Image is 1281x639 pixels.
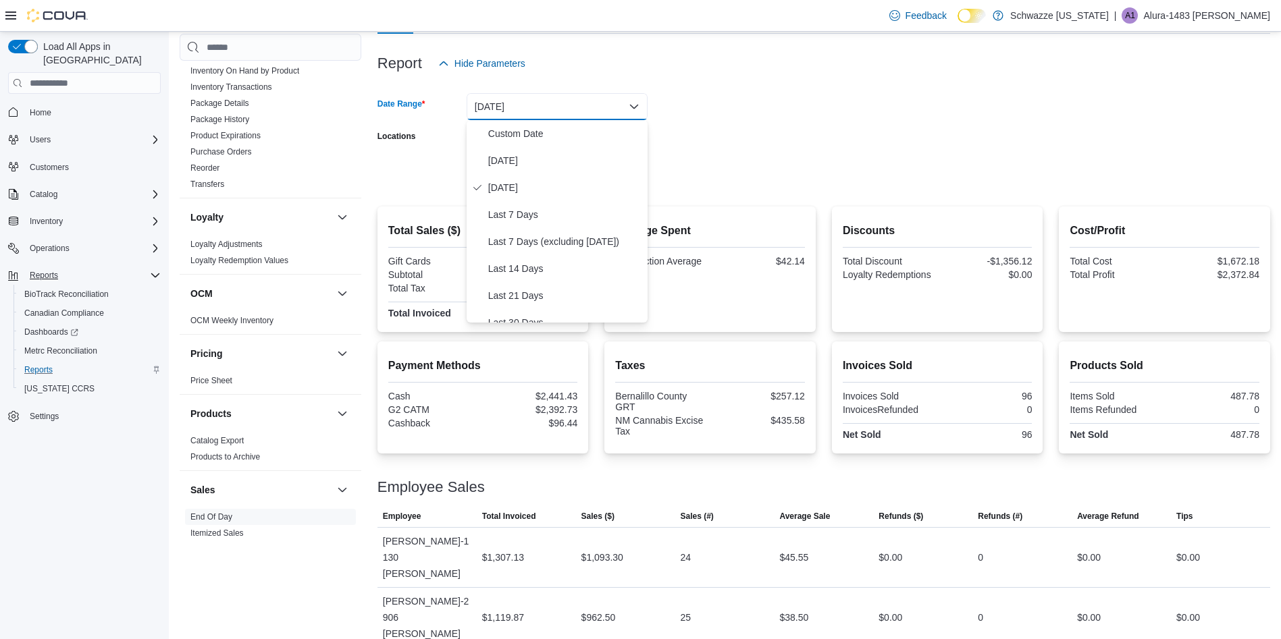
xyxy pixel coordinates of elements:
[615,415,707,437] div: NM Cannabis Excise Tax
[190,452,260,462] a: Products to Archive
[334,482,350,498] button: Sales
[879,511,923,522] span: Refunds ($)
[24,383,95,394] span: [US_STATE] CCRS
[190,146,252,157] span: Purchase Orders
[383,511,421,522] span: Employee
[190,211,224,224] h3: Loyalty
[190,316,273,325] a: OCM Weekly Inventory
[388,223,578,239] h2: Total Sales ($)
[190,211,332,224] button: Loyalty
[713,391,805,401] div: $257.12
[30,189,57,200] span: Catalog
[1070,404,1161,415] div: Items Refunded
[190,179,224,189] a: Transfers
[24,267,63,283] button: Reports
[30,162,69,173] span: Customers
[879,609,902,626] div: $0.00
[779,511,830,522] span: Average Sale
[3,102,166,121] button: Home
[14,341,166,360] button: Metrc Reconciliation
[843,358,1032,374] h2: Invoices Sold
[334,285,350,302] button: OCM
[19,286,114,302] a: BioTrack Reconciliation
[1176,549,1200,565] div: $0.00
[190,82,272,92] a: Inventory Transactions
[958,23,958,24] span: Dark Mode
[334,209,350,225] button: Loyalty
[433,50,531,77] button: Hide Parameters
[190,347,222,360] h3: Pricing
[19,324,84,340] a: Dashboards
[779,549,808,565] div: $45.55
[3,266,166,285] button: Reports
[3,157,166,177] button: Customers
[24,132,161,148] span: Users
[30,411,59,422] span: Settings
[1077,549,1101,565] div: $0.00
[3,239,166,258] button: Operations
[30,243,70,254] span: Operations
[14,323,166,341] a: Dashboards
[615,358,805,374] h2: Taxes
[190,528,244,538] span: Itemized Sales
[488,287,642,304] span: Last 21 Days
[486,404,577,415] div: $2,392.73
[190,98,249,109] span: Package Details
[180,236,361,274] div: Loyalty
[24,213,161,229] span: Inventory
[24,345,97,356] span: Metrc Reconciliation
[388,391,480,401] div: Cash
[190,407,232,420] h3: Products
[190,512,232,522] a: End Of Day
[190,114,249,125] span: Package History
[978,609,983,626] div: 0
[19,343,161,359] span: Metrc Reconciliation
[180,372,361,394] div: Pricing
[180,433,361,470] div: Products
[388,358,578,374] h2: Payment Methods
[1070,269,1161,280] div: Total Profit
[3,130,166,149] button: Users
[1077,609,1101,626] div: $0.00
[1125,7,1135,24] span: A1
[334,345,350,362] button: Pricing
[1070,358,1259,374] h2: Products Sold
[1122,7,1138,24] div: Alura-1483 Montano-Saiz
[681,549,691,565] div: 24
[24,240,75,256] button: Operations
[454,57,525,70] span: Hide Parameters
[24,240,161,256] span: Operations
[334,406,350,422] button: Products
[581,511,615,522] span: Sales ($)
[377,55,422,72] h3: Report
[488,179,642,196] span: [DATE]
[843,256,935,267] div: Total Discount
[488,152,642,169] span: [DATE]
[1114,7,1117,24] p: |
[1168,269,1259,280] div: $2,372.84
[190,347,332,360] button: Pricing
[1168,404,1259,415] div: 0
[190,131,261,140] a: Product Expirations
[1070,223,1259,239] h2: Cost/Profit
[24,105,57,121] a: Home
[488,233,642,250] span: Last 7 Days (excluding [DATE])
[180,312,361,334] div: OCM
[388,404,480,415] div: G2 CATM
[906,9,947,22] span: Feedback
[581,549,623,565] div: $1,093.30
[24,213,68,229] button: Inventory
[24,186,63,202] button: Catalog
[1168,256,1259,267] div: $1,672.18
[190,65,299,76] span: Inventory On Hand by Product
[3,212,166,231] button: Inventory
[190,528,244,538] a: Itemized Sales
[190,375,232,386] span: Price Sheet
[482,549,524,565] div: $1,307.13
[1176,511,1193,522] span: Tips
[24,308,104,318] span: Canadian Compliance
[19,381,161,397] span: Washington CCRS
[388,418,480,428] div: Cashback
[388,308,451,318] strong: Total Invoiced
